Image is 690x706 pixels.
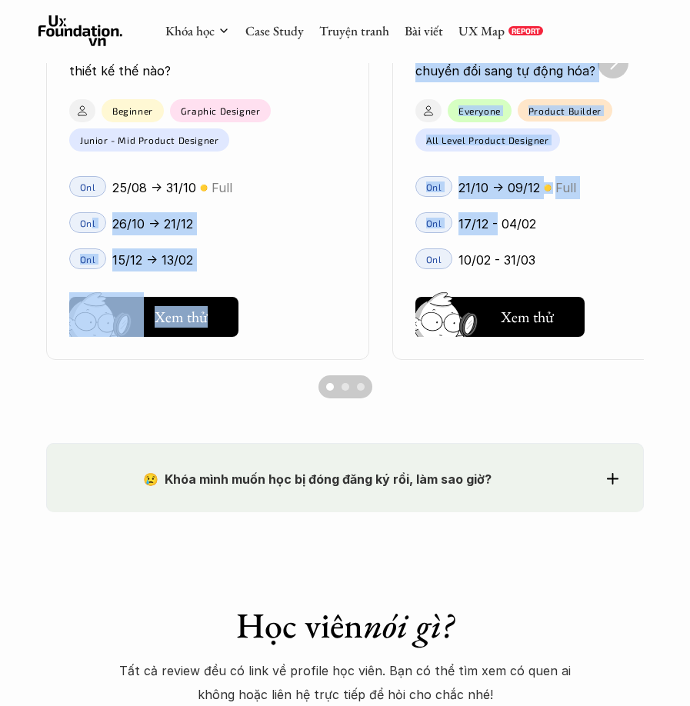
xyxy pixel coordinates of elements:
a: Bài viết [405,22,443,39]
p: 15/12 -> 13/02 [112,248,193,271]
p: All Level Product Designer [426,135,549,145]
em: nói gì? [363,602,454,648]
p: Graphic Designer [181,105,261,116]
p: 17/12 - 04/02 [458,212,536,235]
p: Onl [80,218,96,228]
button: Scroll to page 1 [318,375,338,398]
p: Product Builder [528,105,602,116]
button: Scroll to page 2 [338,375,353,398]
p: Everyone [458,105,501,116]
h5: Xem thử [501,306,554,328]
p: Onl [426,218,442,228]
p: 25/08 -> 31/10 [112,176,196,199]
a: Khóa học [165,22,215,39]
p: 21/10 -> 09/12 [458,176,540,199]
a: Xem thử [69,291,238,337]
p: Tất cả review đều có link về profile học viên. Bạn có thể tìm xem có quen ai không hoặc liên hệ t... [115,659,576,706]
p: Full [555,176,576,199]
p: Beginner [112,105,153,116]
p: Onl [426,181,442,192]
button: Scroll to page 3 [353,375,372,398]
p: 🟡 [544,182,552,194]
p: Onl [80,254,96,265]
h1: Học viên [106,604,585,647]
a: Truyện tranh [319,22,389,39]
strong: 😢 Khóa mình muốn học bị đóng đăng ký rồi, làm sao giờ? [143,471,492,487]
p: Full [212,176,232,199]
button: Xem thử [69,297,238,337]
p: Junior - Mid Product Designer [80,135,218,145]
a: REPORT [508,26,543,35]
h5: Xem thử [155,306,208,328]
button: Xem thử [415,297,585,337]
a: UX Map [458,22,505,39]
p: 🟡 [200,182,208,194]
a: Case Study [245,22,304,39]
a: Xem thử [415,291,585,337]
p: 10/02 - 31/03 [458,248,535,271]
p: Onl [426,254,442,265]
p: 26/10 -> 21/12 [112,212,193,235]
p: REPORT [512,26,540,35]
p: Onl [80,181,96,192]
